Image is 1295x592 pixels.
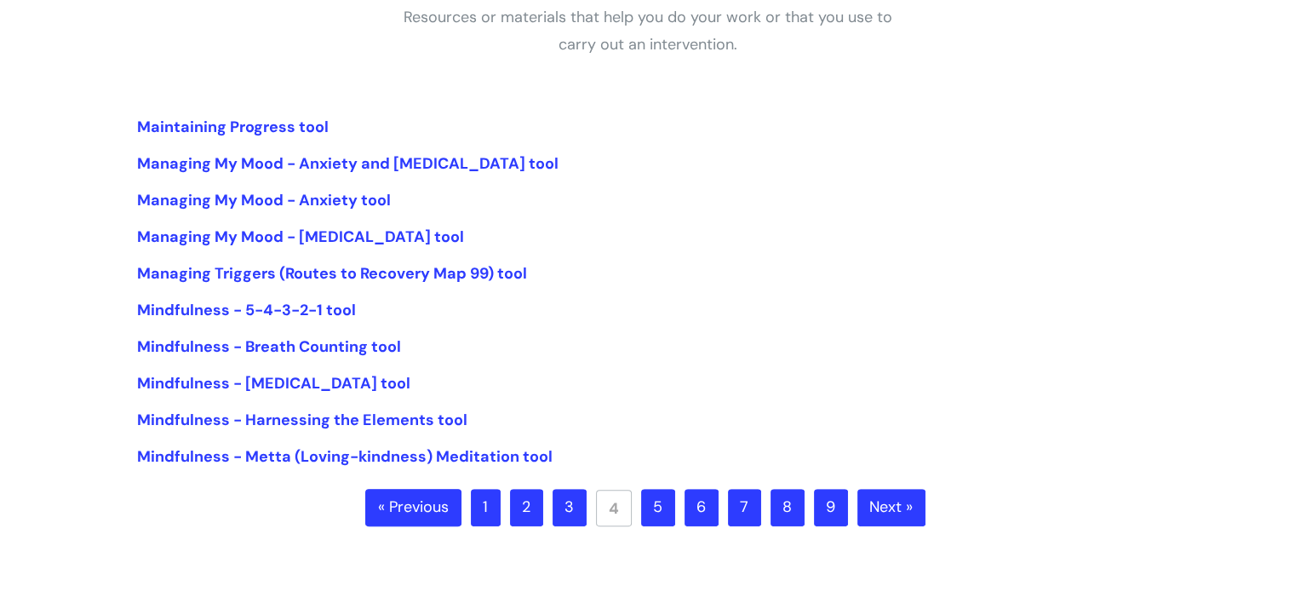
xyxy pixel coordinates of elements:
[137,373,410,394] a: Mindfulness - [MEDICAL_DATA] tool
[685,489,719,526] a: 6
[728,489,761,526] a: 7
[471,489,501,526] a: 1
[857,489,925,526] a: Next »
[365,489,461,526] a: « Previous
[393,3,903,59] p: Resources or materials that help you do your work or that you use to carry out an intervention.
[553,489,587,526] a: 3
[596,490,632,526] a: 4
[137,300,356,320] a: Mindfulness - 5-4-3-2-1 tool
[137,227,464,247] a: Managing My Mood - [MEDICAL_DATA] tool
[137,336,401,357] a: Mindfulness - Breath Counting tool
[641,489,675,526] a: 5
[137,190,391,210] a: Managing My Mood - Anxiety tool
[137,153,559,174] a: Managing My Mood - Anxiety and [MEDICAL_DATA] tool
[137,263,527,284] a: Managing Triggers (Routes to Recovery Map 99) tool
[137,446,553,467] a: Mindfulness - Metta (Loving-kindness) Meditation tool
[814,489,848,526] a: 9
[510,489,543,526] a: 2
[771,489,805,526] a: 8
[137,410,467,430] a: Mindfulness - Harnessing the Elements tool
[137,117,329,137] a: Maintaining Progress tool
